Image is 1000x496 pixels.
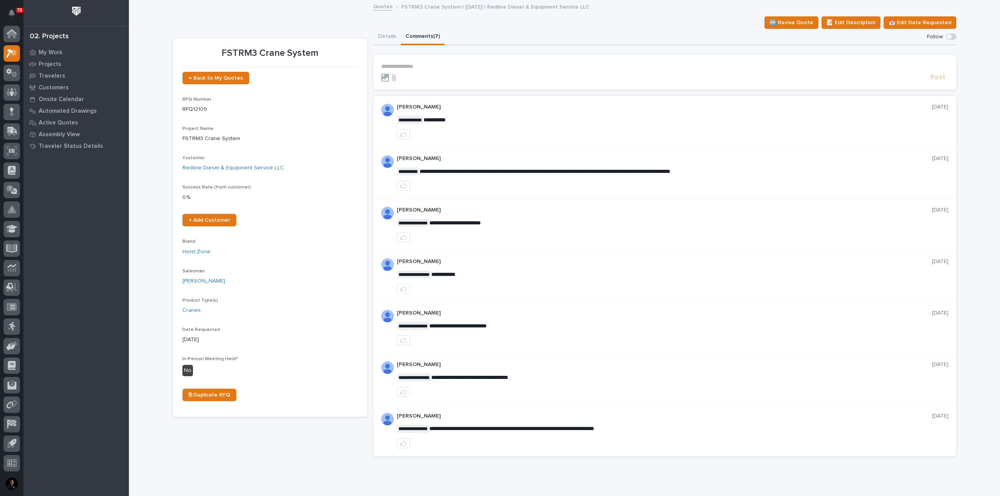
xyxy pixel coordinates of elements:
[182,269,205,274] span: Salesman
[182,248,211,256] a: Hoist Zone
[397,387,410,397] button: like this post
[30,32,69,41] div: 02. Projects
[182,306,201,315] a: Cranes
[397,438,410,448] button: like this post
[23,46,129,58] a: My Work
[373,2,393,11] a: Quotes
[932,258,948,265] p: [DATE]
[69,4,84,18] img: Workspace Logo
[182,365,193,376] div: No
[381,413,394,425] img: ALV-UjVK11pvv0JrxM8bNkTQWfv4xnZ85s03ZHtFT3xxB8qVTUjtPHO-DWWZTEdA35mZI6sUjE79Qfstu9ANu_EFnWHbkWd3s...
[932,207,948,213] p: [DATE]
[397,181,410,191] button: like this post
[189,392,230,398] span: ⎘ Duplicate RFQ
[182,357,238,361] span: In-Person Meeting Held?
[39,108,97,115] p: Automated Drawings
[182,194,358,202] p: 0 %
[932,361,948,368] p: [DATE]
[23,93,129,105] a: Onsite Calendar
[182,164,284,172] a: Redline Diesel & Equipment Service LLC
[39,119,78,126] p: Active Quotes
[182,97,211,102] span: RFQ Number
[884,16,956,29] button: 📅 Edit Date Requested
[189,217,230,223] span: + Add Customer
[23,140,129,152] a: Traveler Status Details
[397,361,932,368] p: [PERSON_NAME]
[39,49,62,56] p: My Work
[182,185,251,190] span: Success Rate (from customer)
[39,61,61,68] p: Projects
[932,155,948,162] p: [DATE]
[764,16,818,29] button: 🆕 Revise Quote
[182,277,225,285] a: [PERSON_NAME]
[182,298,218,303] span: Product Type(s)
[381,258,394,271] img: AOh14GjTRfkD1oUMcB0TemJ99d1W6S72D1qI3y53uSh2WIfob9-94IqIlJUlukijh7zEU6q04HSlcabwtpdPkUfvSgFdPLuR9...
[397,207,932,213] p: [PERSON_NAME]
[23,105,129,117] a: Automated Drawings
[770,18,813,27] span: 🆕 Revise Quote
[182,48,358,59] p: FSTRM3 Crane System
[373,29,401,45] button: Details
[401,2,589,11] p: FSTRM3 Crane System | [DATE] | Redline Diesel & Equipment Service LLC
[932,104,948,110] p: [DATE]
[182,389,236,401] a: ⎘ Duplicate RFQ
[39,73,65,80] p: Travelers
[182,239,195,244] span: Brand
[932,413,948,420] p: [DATE]
[381,155,394,168] img: ALV-UjVK11pvv0JrxM8bNkTQWfv4xnZ85s03ZHtFT3xxB8qVTUjtPHO-DWWZTEdA35mZI6sUjE79Qfstu9ANu_EFnWHbkWd3s...
[397,413,932,420] p: [PERSON_NAME]
[927,73,948,82] button: Post
[381,207,394,219] img: ALV-UjVK11pvv0JrxM8bNkTQWfv4xnZ85s03ZHtFT3xxB8qVTUjtPHO-DWWZTEdA35mZI6sUjE79Qfstu9ANu_EFnWHbkWd3s...
[182,214,236,226] a: + Add Customer
[182,135,358,143] p: FSTRM3 Crane System
[23,82,129,93] a: Customers
[182,105,358,114] p: RFQ12109
[397,310,932,316] p: [PERSON_NAME]
[17,7,22,13] p: 76
[932,310,948,316] p: [DATE]
[397,155,932,162] p: [PERSON_NAME]
[39,143,103,150] p: Traveler Status Details
[182,156,205,160] span: Customer
[182,126,214,131] span: Project Name
[23,117,129,128] a: Active Quotes
[401,29,445,45] button: Comments (7)
[10,9,20,22] div: Notifications76
[23,70,129,82] a: Travelers
[889,18,951,27] span: 📅 Edit Date Requested
[182,72,249,84] a: ← Back to My Quotes
[39,131,80,138] p: Assembly View
[397,232,410,242] button: like this post
[39,96,84,103] p: Onsite Calendar
[397,129,410,139] button: like this post
[182,327,220,332] span: Date Requested
[23,128,129,140] a: Assembly View
[4,476,20,492] button: users-avatar
[23,58,129,70] a: Projects
[397,335,410,345] button: like this post
[381,310,394,322] img: AOh14Gijbd6eejXF32J59GfCOuyvh5OjNDKoIp8XuOuX=s96-c
[930,73,945,82] span: Post
[827,18,875,27] span: 📝 Edit Description
[397,284,410,294] button: like this post
[821,16,880,29] button: 📝 Edit Description
[397,258,932,265] p: [PERSON_NAME]
[182,336,358,344] p: [DATE]
[381,361,394,374] img: AOh14GjTRfkD1oUMcB0TemJ99d1W6S72D1qI3y53uSh2WIfob9-94IqIlJUlukijh7zEU6q04HSlcabwtpdPkUfvSgFdPLuR9...
[4,5,20,21] button: Notifications
[39,84,69,91] p: Customers
[189,75,243,81] span: ← Back to My Quotes
[927,34,943,40] p: Follow
[397,104,932,110] p: [PERSON_NAME]
[381,104,394,116] img: AOh14Gjx62Rlbesu-yIIyH4c_jqdfkUZL5_Os84z4H1p=s96-c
